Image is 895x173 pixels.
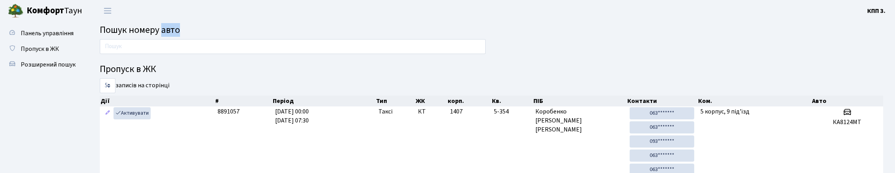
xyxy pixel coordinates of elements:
[98,4,117,17] button: Переключити навігацію
[375,96,415,106] th: Тип
[4,25,82,41] a: Панель управління
[27,4,64,17] b: Комфорт
[113,107,151,119] a: Активувати
[491,96,533,106] th: Кв.
[867,6,886,16] a: КПП 3.
[536,107,624,134] span: Коробенко [PERSON_NAME] [PERSON_NAME]
[418,107,444,116] span: КТ
[533,96,627,106] th: ПІБ
[27,4,82,18] span: Таун
[867,7,886,15] b: КПП 3.
[100,64,883,75] h4: Пропуск в ЖК
[4,57,82,72] a: Розширений пошук
[215,96,272,106] th: #
[272,96,375,106] th: Період
[494,107,529,116] span: 5-354
[100,23,180,37] span: Пошук номеру авто
[100,39,486,54] input: Пошук
[100,78,115,93] select: записів на сторінці
[627,96,698,106] th: Контакти
[415,96,447,106] th: ЖК
[21,60,76,69] span: Розширений пошук
[450,107,463,116] span: 1407
[697,96,811,106] th: Ком.
[701,107,749,116] span: 5 корпус, 9 під'їзд
[100,96,215,106] th: Дії
[100,78,169,93] label: записів на сторінці
[447,96,491,106] th: корп.
[218,107,240,116] span: 8891057
[378,107,393,116] span: Таксі
[21,29,74,38] span: Панель управління
[814,119,880,126] h5: КА8124МТ
[275,107,309,125] span: [DATE] 00:00 [DATE] 07:30
[8,3,23,19] img: logo.png
[4,41,82,57] a: Пропуск в ЖК
[21,45,59,53] span: Пропуск в ЖК
[811,96,883,106] th: Авто
[103,107,112,119] a: Редагувати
